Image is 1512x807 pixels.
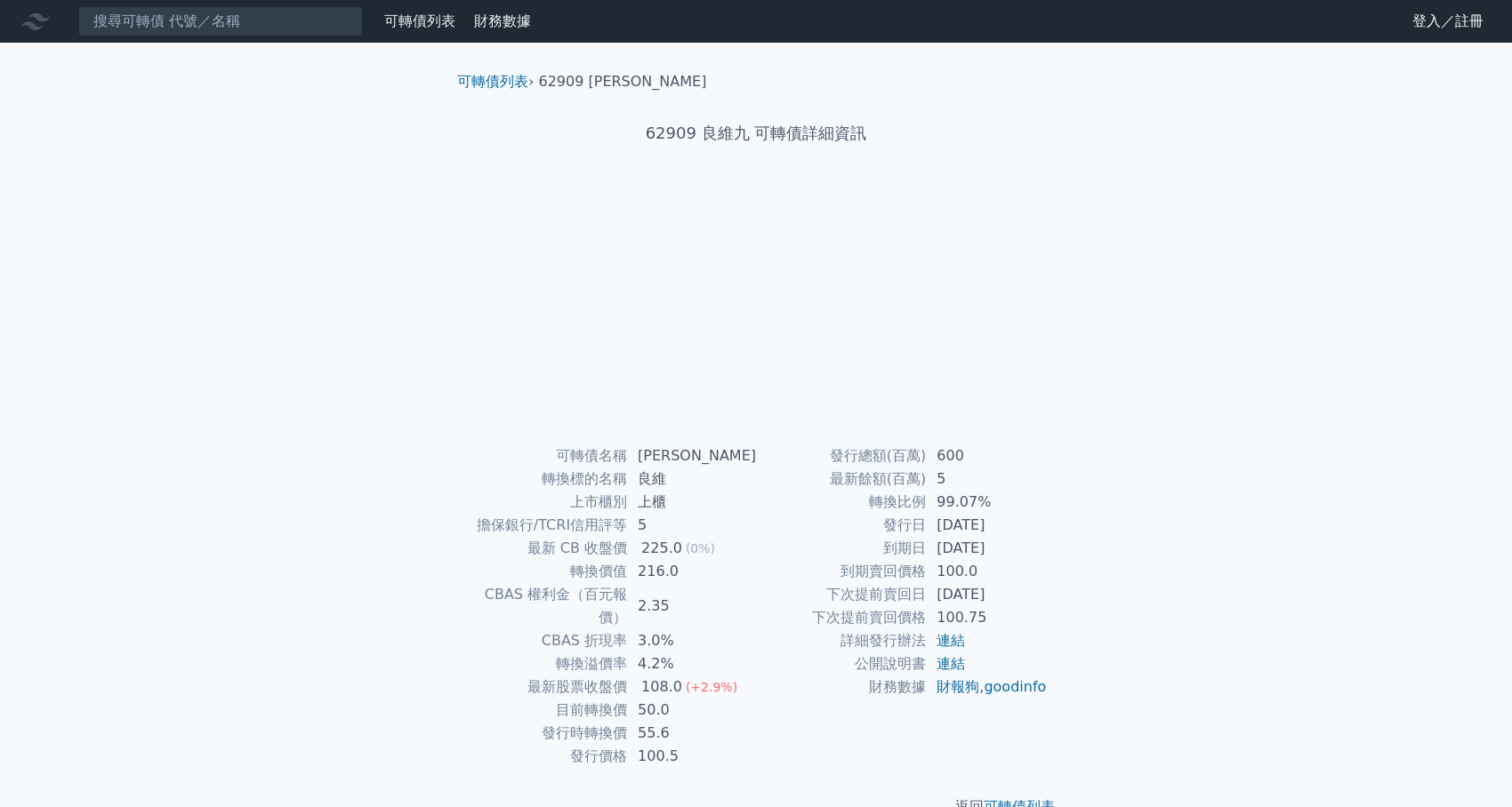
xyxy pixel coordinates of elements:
td: 良維 [627,467,756,491]
td: 上市櫃別 [464,491,627,514]
span: (0%) [686,541,715,555]
td: [DATE] [926,583,1048,606]
td: 詳細發行辦法 [756,629,926,652]
td: 轉換價值 [464,560,627,583]
a: 可轉債列表 [384,12,455,29]
a: 可轉債列表 [457,73,528,90]
td: 目前轉換價 [464,699,627,722]
td: CBAS 權利金（百元報價） [464,583,627,629]
td: 發行價格 [464,745,627,768]
td: 到期日 [756,537,926,560]
a: 財務數據 [474,12,531,29]
td: 3.0% [627,629,756,652]
td: 發行時轉換價 [464,722,627,745]
td: 5 [627,514,756,537]
td: 100.5 [627,745,756,768]
td: 轉換溢價率 [464,652,627,675]
td: 轉換標的名稱 [464,467,627,491]
li: 62909 [PERSON_NAME] [539,71,707,92]
td: 55.6 [627,722,756,745]
td: 下次提前賣回日 [756,583,926,606]
td: [PERSON_NAME] [627,444,756,467]
h1: 62909 良維九 可轉債詳細資訊 [443,121,1069,146]
td: 50.0 [627,699,756,722]
td: 最新餘額(百萬) [756,467,926,491]
td: 216.0 [627,560,756,583]
td: 發行日 [756,514,926,537]
td: 下次提前賣回價格 [756,606,926,629]
input: 搜尋可轉債 代號／名稱 [78,6,363,36]
td: 擔保銀行/TCRI信用評等 [464,514,627,537]
td: 99.07% [926,491,1048,514]
span: (+2.9%) [686,680,737,694]
div: 108.0 [638,675,686,699]
td: 公開說明書 [756,652,926,675]
td: 上櫃 [627,491,756,514]
li: › [457,71,534,92]
td: , [926,675,1048,699]
a: 登入／註冊 [1398,7,1498,36]
a: 連結 [937,655,965,672]
td: 轉換比例 [756,491,926,514]
td: 2.35 [627,583,756,629]
a: 財報狗 [937,678,979,695]
td: 600 [926,444,1048,467]
td: 4.2% [627,652,756,675]
td: 5 [926,467,1048,491]
td: 可轉債名稱 [464,444,627,467]
td: 100.0 [926,560,1048,583]
td: 財務數據 [756,675,926,699]
div: 225.0 [638,537,686,560]
td: [DATE] [926,514,1048,537]
td: 100.75 [926,606,1048,629]
td: 最新股票收盤價 [464,675,627,699]
td: 到期賣回價格 [756,560,926,583]
a: 連結 [937,632,965,649]
td: 最新 CB 收盤價 [464,537,627,560]
td: [DATE] [926,537,1048,560]
td: CBAS 折現率 [464,629,627,652]
td: 發行總額(百萬) [756,444,926,467]
a: goodinfo [984,678,1046,695]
